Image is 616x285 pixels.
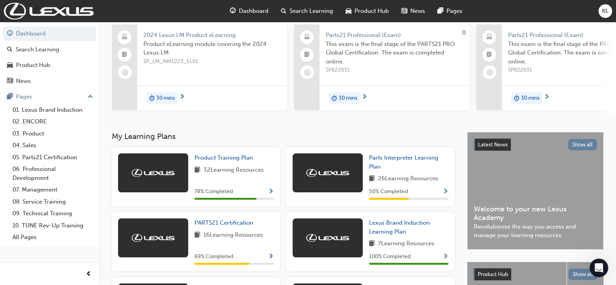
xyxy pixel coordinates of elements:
a: Product HubShow all [473,268,597,281]
span: duration-icon [514,93,519,103]
h3: My Learning Plans [112,132,455,141]
div: Search Learning [16,45,59,54]
span: Show Progress [268,188,274,195]
span: booktick-icon [304,50,310,60]
a: guage-iconDashboard [224,3,275,19]
span: guage-icon [7,30,13,37]
span: 32 Learning Resources [203,165,264,175]
a: 03. Product [9,128,96,140]
span: search-icon [281,6,286,16]
span: Show Progress [443,188,448,195]
span: Search Learning [289,7,333,16]
a: Product Training Plan [194,153,256,162]
img: Trak [132,234,175,242]
span: laptop-icon [487,32,492,42]
span: book-icon [194,165,200,175]
a: News [3,74,96,88]
span: learningRecordVerb_NONE-icon [304,69,311,76]
span: 16 Learning Resources [203,230,263,240]
span: 78 % Completed [194,187,233,196]
a: car-iconProduct Hub [339,3,395,19]
a: 2024 Lexus LM Product eLearningProduct eLearning module covering the 2024 Lexus LMSP_LM_NM1223_EL... [112,25,287,110]
span: book-icon [194,230,200,240]
span: booktick-icon [487,50,492,60]
span: duration-icon [332,93,337,103]
span: next-icon [362,94,367,101]
span: car-icon [7,62,13,69]
span: Welcome to your new Lexus Academy [474,205,597,222]
span: 7 Learning Resources [378,239,434,249]
a: Dashboard [3,26,96,41]
span: Parts21 Professional (Exam) [326,31,463,40]
span: Show Progress [443,253,448,260]
a: 0Parts21 Professional (Exam)This exam is the final stage of the PARTS21 PRO Global Certification.... [294,25,470,110]
img: Trak [132,169,175,177]
a: All Pages [9,231,96,243]
span: up-icon [88,92,93,102]
a: Parts Interpreter Learning Plan [369,153,448,171]
span: book-icon [369,174,375,184]
span: prev-icon [86,269,92,279]
a: 02. ENCORE [9,116,96,128]
span: pages-icon [438,6,443,16]
a: 08. Service Training [9,196,96,208]
a: 06. Professional Development [9,163,96,184]
button: Show all [568,139,597,150]
a: search-iconSearch Learning [275,3,339,19]
button: DashboardSearch LearningProduct HubNews [3,25,96,90]
span: search-icon [7,46,12,53]
span: book-icon [369,239,375,249]
a: 01. Lexus Brand Induction [9,104,96,116]
a: 07. Management [9,184,96,196]
span: News [410,7,425,16]
div: Product Hub [16,61,50,70]
span: SP_LM_NM1223_EL01 [143,57,281,66]
span: Product Hub [478,271,508,278]
a: 10. TUNE Rev-Up Training [9,220,96,232]
span: learningRecordVerb_NONE-icon [486,69,493,76]
span: booktick-icon [122,50,127,60]
span: Dashboard [239,7,268,16]
span: pages-icon [7,93,13,100]
img: Trak [306,234,349,242]
span: laptop-icon [122,32,127,42]
img: Trak [4,3,94,19]
span: news-icon [7,78,13,85]
span: 30 mins [339,94,357,103]
button: KL [598,4,612,18]
span: news-icon [401,6,407,16]
span: This exam is the final stage of the PARTS21 PRO Global Certification. The exam is completed online. [326,40,463,66]
span: 50 % Completed [369,187,408,196]
a: PARTS21 Certification [194,218,256,227]
div: News [16,77,31,86]
span: PARTS21 Certification [194,219,253,226]
span: next-icon [544,94,550,101]
button: Show all [568,269,598,280]
span: Latest News [478,141,508,148]
span: 30 mins [521,94,540,103]
span: KL [602,7,609,16]
span: Parts Interpreter Learning Plan [369,154,438,170]
button: Pages [3,90,96,104]
span: next-icon [179,94,185,101]
span: Show Progress [268,253,274,260]
span: 0 [462,29,466,36]
span: 100 % Completed [369,252,411,261]
span: duration-icon [149,93,155,103]
iframe: Intercom live chat [590,259,608,277]
span: Product eLearning module covering the 2024 Lexus LM [143,40,281,57]
a: Product Hub [3,58,96,72]
a: Search Learning [3,42,96,57]
a: 05. Parts21 Certification [9,151,96,164]
a: 09. Technical Training [9,208,96,220]
span: Product Hub [355,7,389,16]
span: 30 mins [156,94,175,103]
a: Latest NewsShow all [474,139,597,151]
a: news-iconNews [395,3,431,19]
span: guage-icon [230,6,236,16]
button: Show Progress [268,187,274,197]
img: Trak [306,169,349,177]
span: Pages [447,7,462,16]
